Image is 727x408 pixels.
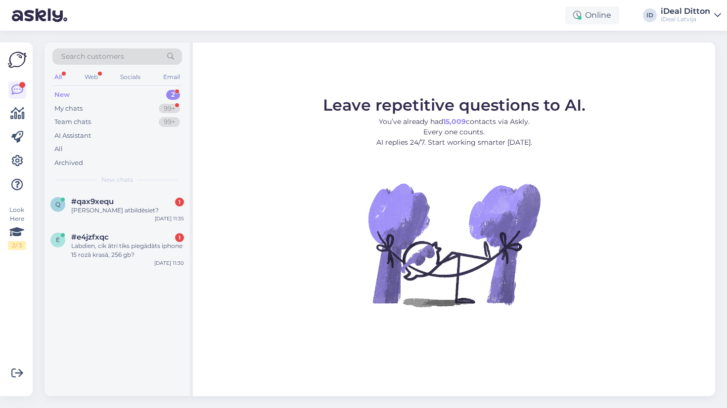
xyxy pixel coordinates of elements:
[54,90,70,100] div: New
[71,197,114,206] span: #qax9xequ
[365,156,543,333] img: No Chat active
[71,233,109,242] span: #e4jzfxqc
[101,175,133,184] span: New chats
[71,242,184,259] div: Labdien, cik ātri tiks piegādāts iphone 15 rozā krasā, 256 gb?
[159,104,180,114] div: 99+
[643,8,657,22] div: ID
[54,158,83,168] div: Archived
[159,117,180,127] div: 99+
[54,117,91,127] div: Team chats
[55,201,60,208] span: q
[175,198,184,206] div: 1
[8,50,27,69] img: Askly Logo
[161,71,182,83] div: Email
[154,259,184,267] div: [DATE] 11:30
[175,233,184,242] div: 1
[323,117,586,148] p: You’ve already had contacts via Askly. Every one counts. AI replies 24/7. Start working smarter [...
[61,51,124,62] span: Search customers
[56,236,60,244] span: e
[565,6,619,24] div: Online
[8,205,26,250] div: Look Here
[54,104,83,114] div: My chats
[155,215,184,222] div: [DATE] 11:35
[54,131,91,141] div: AI Assistant
[52,71,64,83] div: All
[71,206,184,215] div: [PERSON_NAME] atbildēsiet?
[661,15,710,23] div: iDeal Latvija
[323,95,586,115] span: Leave repetitive questions to AI.
[8,241,26,250] div: 2 / 3
[661,7,721,23] a: iDeal DittoniDeal Latvija
[118,71,142,83] div: Socials
[661,7,710,15] div: iDeal Ditton
[54,144,63,154] div: All
[443,117,466,126] b: 15,009
[166,90,180,100] div: 2
[83,71,100,83] div: Web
